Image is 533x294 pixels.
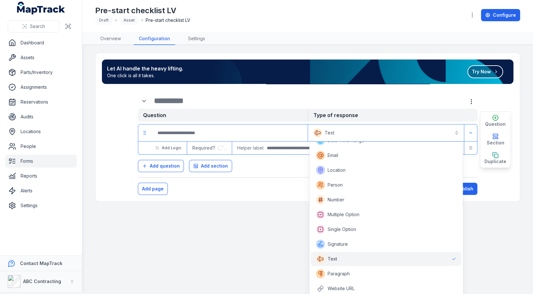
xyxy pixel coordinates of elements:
[309,126,463,140] button: Text
[328,256,337,262] span: Text
[328,226,356,233] span: Single Option
[328,211,359,218] span: Multiple Option
[328,197,344,203] span: Number
[328,167,346,173] span: Location
[328,152,338,159] span: Email
[328,182,343,188] span: Person
[328,241,348,247] span: Signature
[328,271,350,277] span: Paragraph
[328,285,355,292] span: Website URL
